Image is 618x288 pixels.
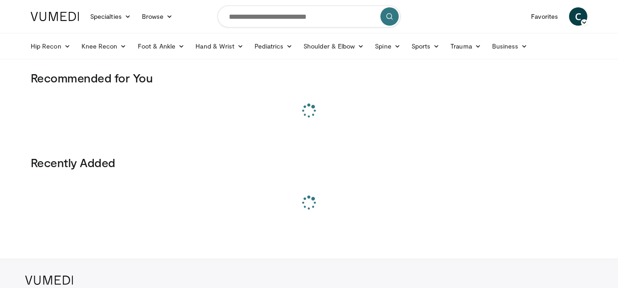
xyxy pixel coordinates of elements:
[76,37,132,55] a: Knee Recon
[25,276,73,285] img: VuMedi Logo
[31,155,587,170] h3: Recently Added
[85,7,136,26] a: Specialties
[526,7,564,26] a: Favorites
[31,12,79,21] img: VuMedi Logo
[190,37,249,55] a: Hand & Wrist
[406,37,445,55] a: Sports
[249,37,298,55] a: Pediatrics
[31,71,587,85] h3: Recommended for You
[217,5,401,27] input: Search topics, interventions
[25,37,76,55] a: Hip Recon
[445,37,487,55] a: Trauma
[298,37,369,55] a: Shoulder & Elbow
[132,37,190,55] a: Foot & Ankle
[136,7,179,26] a: Browse
[569,7,587,26] a: C
[369,37,406,55] a: Spine
[487,37,533,55] a: Business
